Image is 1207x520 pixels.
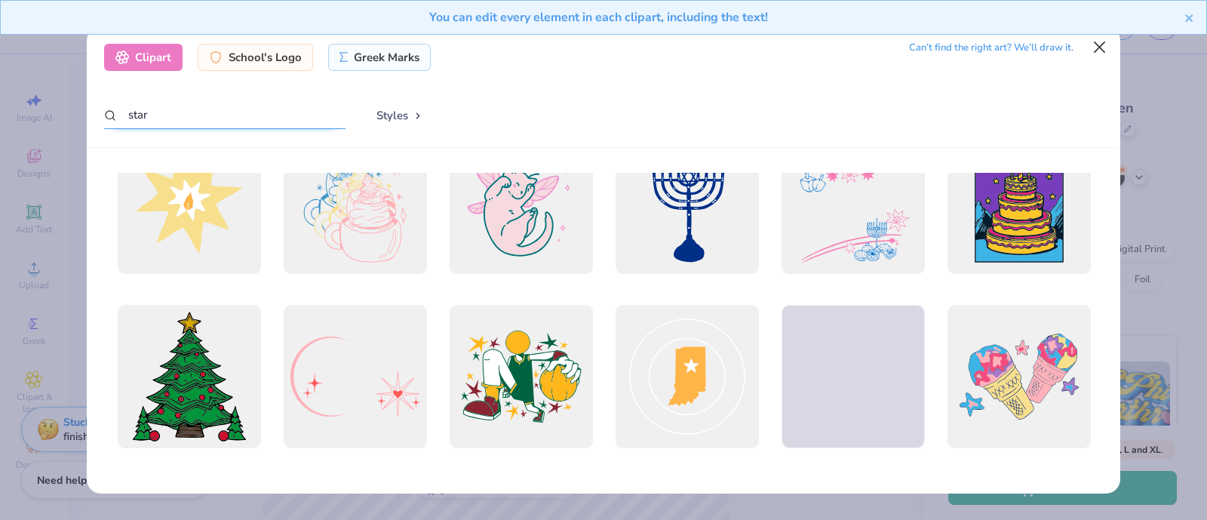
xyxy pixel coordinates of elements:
div: School's Logo [198,44,313,71]
div: Can’t find the right art? We’ll draw it. [909,35,1073,61]
button: Styles [361,101,439,130]
div: You can edit every element in each clipart, including the text! [12,8,1184,26]
div: Greek Marks [328,44,432,71]
div: Clipart [104,44,183,71]
button: close [1184,8,1195,26]
input: Search by name [104,101,346,129]
button: Close [1086,33,1114,62]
